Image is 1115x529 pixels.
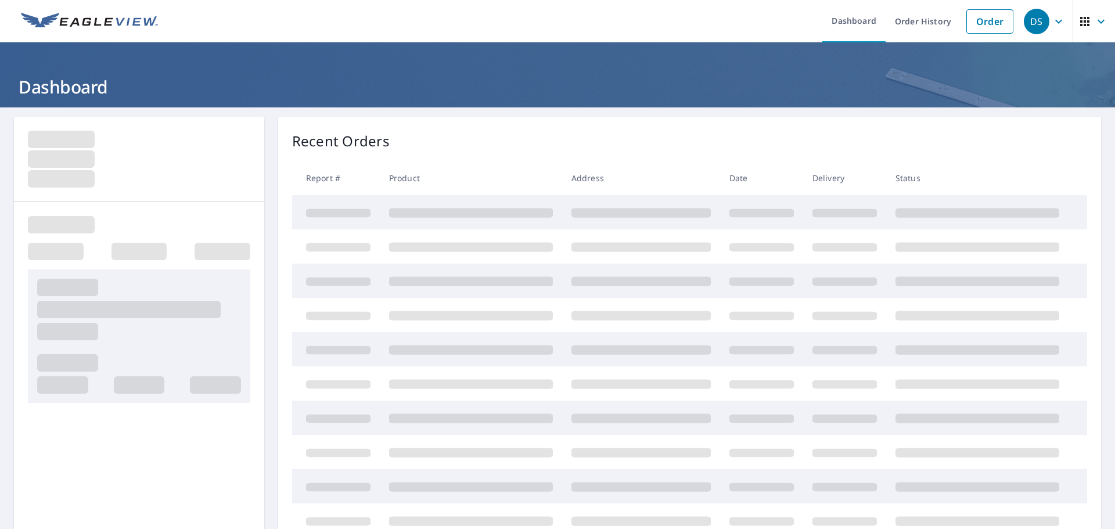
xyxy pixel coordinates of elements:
[803,161,886,195] th: Delivery
[292,131,390,152] p: Recent Orders
[562,161,720,195] th: Address
[21,13,158,30] img: EV Logo
[720,161,803,195] th: Date
[14,75,1101,99] h1: Dashboard
[1024,9,1049,34] div: DS
[966,9,1013,34] a: Order
[292,161,380,195] th: Report #
[380,161,562,195] th: Product
[886,161,1069,195] th: Status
